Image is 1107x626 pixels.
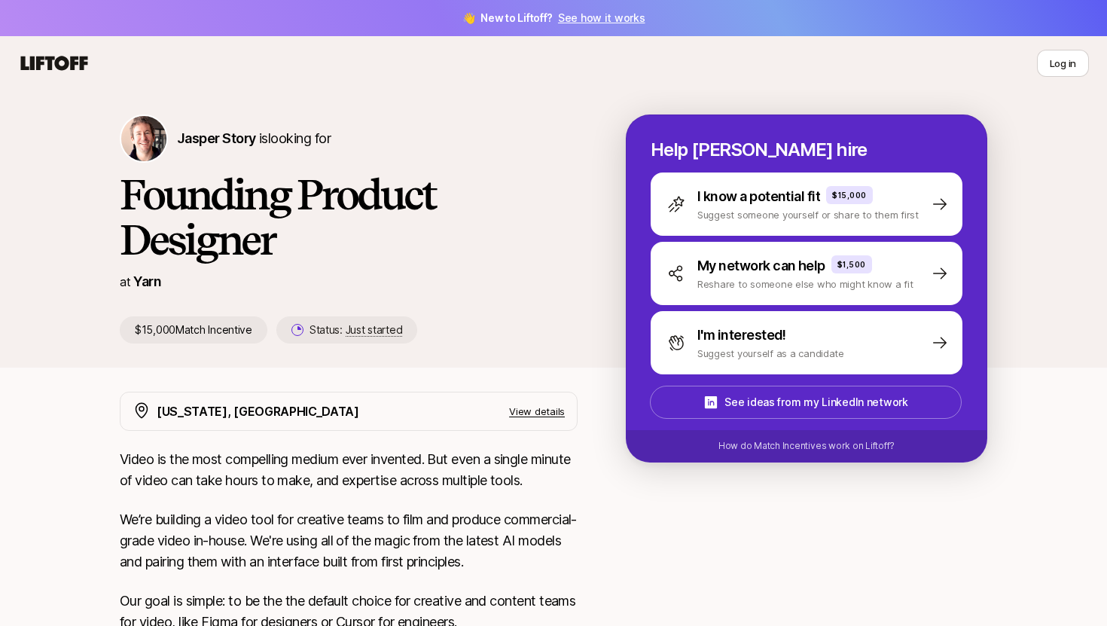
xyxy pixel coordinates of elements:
span: Just started [346,323,403,337]
p: Reshare to someone else who might know a fit [697,276,913,292]
p: Help [PERSON_NAME] hire [651,139,962,160]
a: Yarn [133,273,161,289]
p: How do Match Incentives work on Liftoff? [718,439,895,453]
h1: Founding Product Designer [120,172,578,262]
p: See ideas from my LinkedIn network [724,393,907,411]
p: [US_STATE], [GEOGRAPHIC_DATA] [157,402,359,421]
p: Status: [310,321,402,339]
p: My network can help [697,255,825,276]
span: Jasper Story [177,130,256,146]
p: $15,000 [832,189,867,201]
p: I'm interested! [697,325,786,346]
p: I know a potential fit [697,186,820,207]
p: Video is the most compelling medium ever invented. But even a single minute of video can take hou... [120,449,578,491]
img: Jasper Story [121,116,166,161]
p: is looking for [177,128,331,149]
p: Suggest someone yourself or share to them first [697,207,919,222]
span: 👋 New to Liftoff? [462,9,645,27]
p: at [120,272,130,292]
p: Suggest yourself as a candidate [697,346,844,361]
a: See how it works [558,11,645,24]
button: Log in [1037,50,1089,77]
p: $15,000 Match Incentive [120,316,267,344]
p: View details [509,404,565,419]
button: See ideas from my LinkedIn network [650,386,962,419]
p: We’re building a video tool for creative teams to film and produce commercial-grade video in-hous... [120,509,578,573]
p: $1,500 [837,258,866,270]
